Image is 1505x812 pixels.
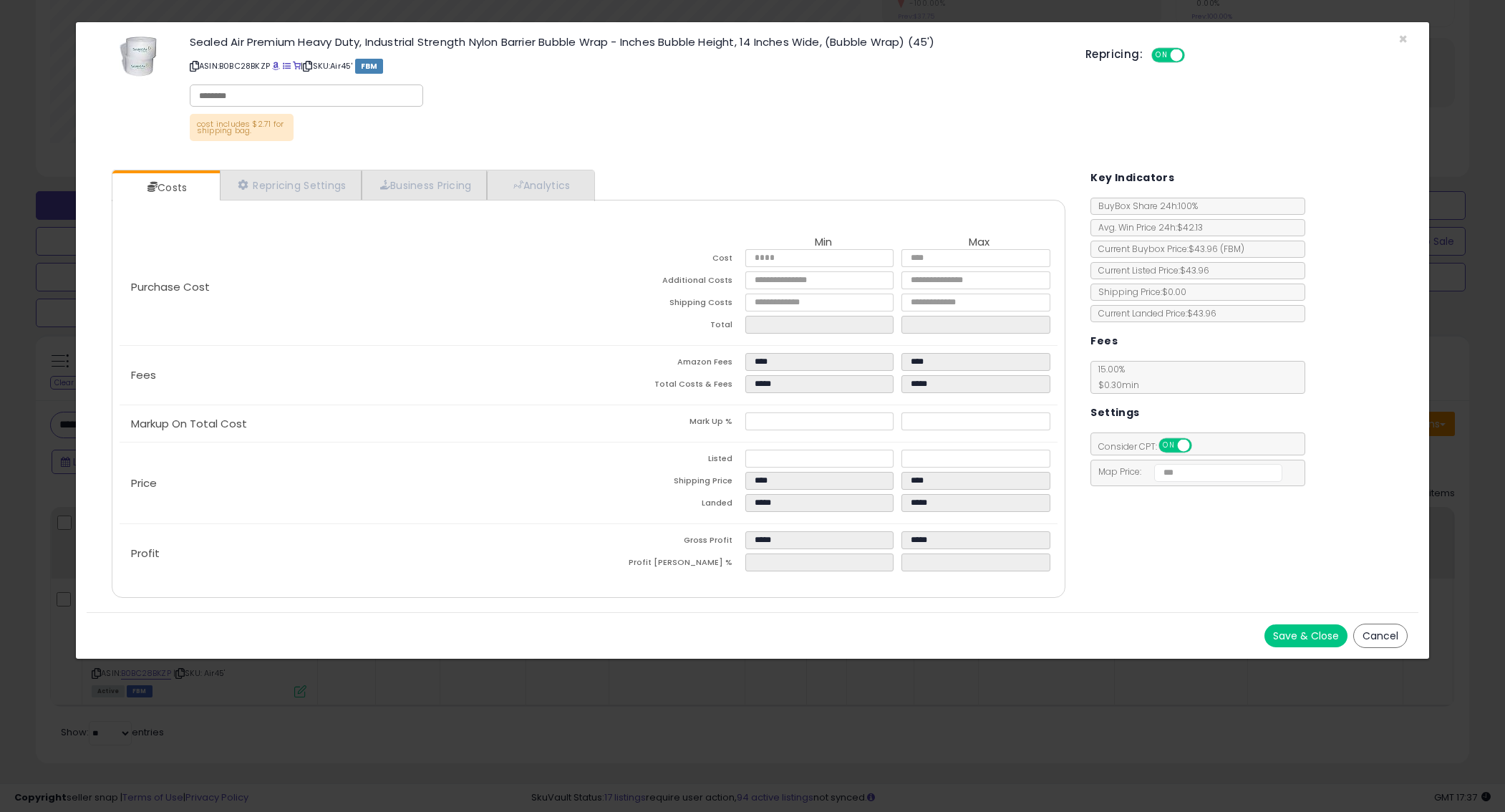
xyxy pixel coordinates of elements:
a: Costs [112,173,218,202]
a: All offer listings [283,60,291,72]
th: Min [745,236,901,249]
h5: Key Indicators [1090,169,1174,187]
span: ON [1161,440,1179,452]
p: Profit [120,548,589,559]
td: Total [589,316,745,338]
button: Cancel [1353,624,1408,648]
span: $0.30 min [1091,379,1139,391]
td: Shipping Price [589,472,745,494]
span: ( FBM ) [1220,243,1244,255]
span: Current Landed Price: $43.96 [1091,307,1216,319]
span: ON [1153,49,1171,62]
p: ASIN: B0BC28BKZP | SKU: Air45' [190,54,1064,77]
span: OFF [1182,49,1205,62]
td: Listed [589,450,745,472]
button: Save & Close [1264,624,1347,647]
span: BuyBox Share 24h: 100% [1091,200,1198,212]
td: Total Costs & Fees [589,375,745,397]
th: Max [901,236,1058,249]
span: $43.96 [1189,243,1244,255]
img: 415IDSlZXiL._SL60_.jpg [119,37,157,79]
a: Business Pricing [362,170,487,200]
span: Consider CPT: [1091,440,1211,453]
td: Cost [589,249,745,271]
span: Current Buybox Price: [1091,243,1244,255]
p: Fees [120,369,589,381]
a: Repricing Settings [220,170,362,200]
h5: Repricing: [1085,49,1143,60]
span: Shipping Price: $0.00 [1091,286,1186,298]
span: OFF [1190,440,1213,452]
td: Profit [PERSON_NAME] % [589,554,745,576]
span: Map Price: [1091,465,1282,478]
p: cost includes $2.71 for shipping bag. [190,114,294,141]
p: Price [120,478,589,489]
span: Avg. Win Price 24h: $42.13 [1091,221,1203,233]
td: Mark Up % [589,412,745,435]
td: Gross Profit [589,531,745,554]
td: Amazon Fees [589,353,745,375]
h5: Fees [1090,332,1118,350]
p: Purchase Cost [120,281,589,293]
span: × [1398,29,1408,49]
td: Shipping Costs [589,294,745,316]
p: Markup On Total Cost [120,418,589,430]
td: Landed [589,494,745,516]
span: Current Listed Price: $43.96 [1091,264,1209,276]
a: BuyBox page [272,60,280,72]
span: 15.00 % [1091,363,1139,391]
h3: Sealed Air Premium Heavy Duty, Industrial Strength Nylon Barrier Bubble Wrap - Inches Bubble Heig... [190,37,1064,47]
td: Additional Costs [589,271,745,294]
h5: Settings [1090,404,1139,422]
span: FBM [355,59,384,74]
a: Analytics [487,170,593,200]
a: Your listing only [293,60,301,72]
